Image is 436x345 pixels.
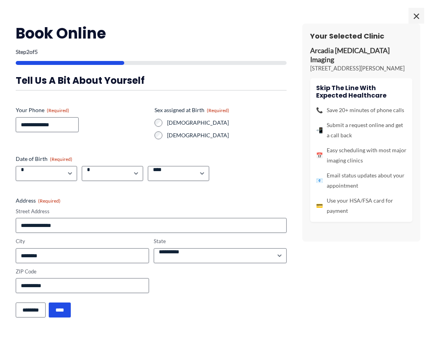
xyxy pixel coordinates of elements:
[316,175,323,186] span: 📧
[167,119,287,127] label: [DEMOGRAPHIC_DATA]
[155,106,229,114] legend: Sex assigned at Birth
[50,156,72,162] span: (Required)
[316,196,407,216] li: Use your HSA/FSA card for payment
[310,31,412,41] h3: Your Selected Clinic
[16,155,72,163] legend: Date of Birth
[35,48,38,55] span: 5
[16,24,287,43] h2: Book Online
[316,170,407,191] li: Email status updates about your appointment
[408,8,424,24] span: ×
[316,145,407,166] li: Easy scheduling with most major imaging clinics
[310,46,412,65] p: Arcadia [MEDICAL_DATA] Imaging
[207,107,229,113] span: (Required)
[16,268,149,275] label: ZIP Code
[38,198,61,204] span: (Required)
[310,65,412,72] p: [STREET_ADDRESS][PERSON_NAME]
[16,106,148,114] label: Your Phone
[154,238,287,245] label: State
[16,208,287,215] label: Street Address
[316,150,323,161] span: 📅
[16,238,149,245] label: City
[316,125,323,135] span: 📲
[16,74,287,87] h3: Tell us a bit about yourself
[316,120,407,140] li: Submit a request online and get a call back
[316,201,323,211] span: 💳
[47,107,69,113] span: (Required)
[26,48,29,55] span: 2
[316,105,407,115] li: Save 20+ minutes of phone calls
[316,105,323,115] span: 📞
[316,84,407,99] h4: Skip the line with Expected Healthcare
[16,49,287,55] p: Step of
[16,197,61,205] legend: Address
[167,131,287,139] label: [DEMOGRAPHIC_DATA]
